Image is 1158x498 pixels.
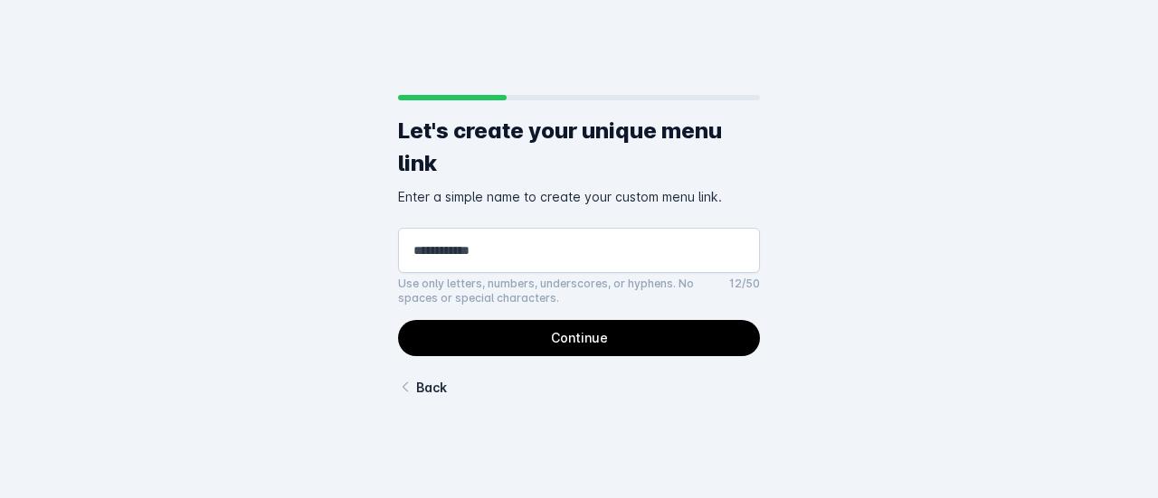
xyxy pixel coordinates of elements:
div: Enter a simple name to create your custom menu link. [398,187,760,206]
button: continue [398,320,760,356]
div: Continue [551,332,608,344]
mat-hint: Use only letters, numbers, underscores, or hyphens. No spaces or special characters. [398,273,718,305]
div: Let's create your unique menu link [398,115,760,180]
mat-hint: 12/50 [729,273,760,305]
div: Back [416,378,447,397]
